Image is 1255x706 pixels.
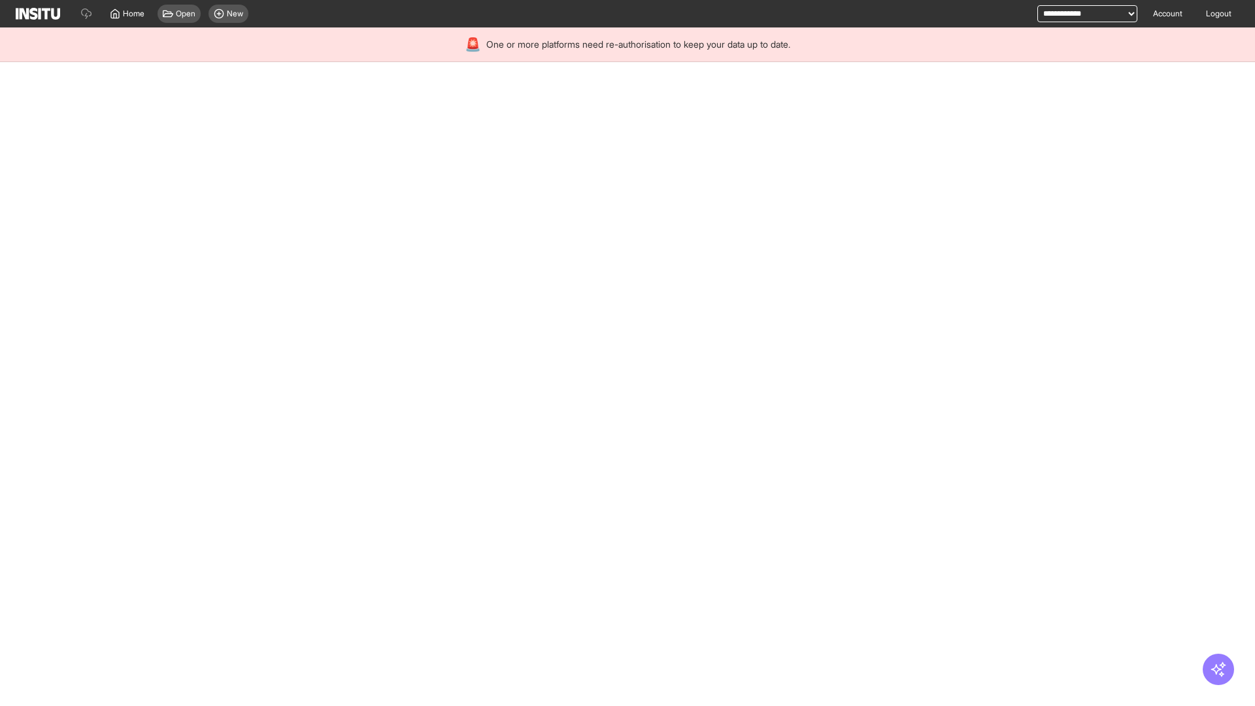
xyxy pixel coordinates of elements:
[227,8,243,19] span: New
[16,8,60,20] img: Logo
[486,38,790,51] span: One or more platforms need re-authorisation to keep your data up to date.
[123,8,144,19] span: Home
[176,8,195,19] span: Open
[465,35,481,54] div: 🚨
